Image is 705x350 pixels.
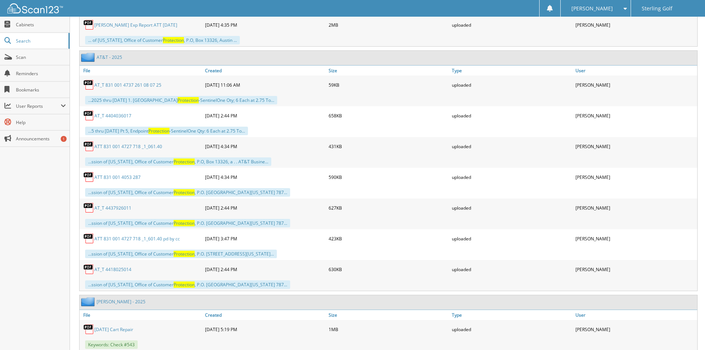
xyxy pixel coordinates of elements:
[174,220,195,226] span: Protection
[174,189,195,196] span: Protection
[327,310,450,320] a: Size
[163,37,184,43] span: Protection
[574,322,697,337] div: [PERSON_NAME]
[574,170,697,184] div: [PERSON_NAME]
[450,108,574,123] div: uploaded
[83,233,94,244] img: PDF.png
[450,262,574,277] div: uploaded
[16,136,66,142] span: Announcements
[450,170,574,184] div: uploaded
[81,53,97,62] img: folder2.png
[85,157,271,166] div: ...ssion of [US_STATE], Office of Customer , P.O, Box 13326, a . . AT&T Busine...
[85,340,138,349] span: Keywords: Check #543
[203,262,327,277] div: [DATE] 2:44 PM
[327,139,450,154] div: 431KB
[203,66,327,76] a: Created
[327,231,450,246] div: 423KB
[574,66,697,76] a: User
[450,17,574,32] div: uploaded
[574,17,697,32] div: [PERSON_NAME]
[16,70,66,77] span: Reminders
[450,310,574,320] a: Type
[574,200,697,215] div: [PERSON_NAME]
[94,82,161,88] a: AT_T 831 001 4737 261 08 07 25
[574,77,697,92] div: [PERSON_NAME]
[94,205,131,211] a: AT_T 4437926011
[16,87,66,93] span: Bookmarks
[203,108,327,123] div: [DATE] 2:44 PM
[327,108,450,123] div: 658KB
[574,139,697,154] div: [PERSON_NAME]
[83,141,94,152] img: PDF.png
[80,310,203,320] a: File
[81,297,97,306] img: folder2.png
[80,66,203,76] a: File
[574,108,697,123] div: [PERSON_NAME]
[7,3,63,13] img: scan123-logo-white.svg
[203,170,327,184] div: [DATE] 4:34 PM
[85,188,290,197] div: ...ssion of [US_STATE], Office of Customer , P.O. [GEOGRAPHIC_DATA][US_STATE] 787...
[327,322,450,337] div: 1MB
[203,200,327,215] div: [DATE] 2:44 PM
[327,262,450,277] div: 630KB
[94,326,133,333] a: [DATE] Cart Repair
[203,77,327,92] div: [DATE] 11:06 AM
[85,36,240,44] div: ... of [US_STATE], Office of Customer , P.O, Box 13326, Austin ...
[574,310,697,320] a: User
[83,264,94,275] img: PDF.png
[94,266,131,273] a: AT_T 4418025014
[174,251,195,257] span: Protection
[16,54,66,60] span: Scan
[83,324,94,335] img: PDF.png
[16,21,66,28] span: Cabinets
[94,236,180,242] a: ATT 831 001 4727 718 _1_601.40 pd by cc
[85,127,248,135] div: ...5 thru [DATE] Pt 5, Endpoint -SentinelOne Qty: 6 Each at 2.75 To...
[571,6,613,11] span: [PERSON_NAME]
[85,250,277,258] div: ...ssion of [US_STATE], Office of Customer , P.O. [STREET_ADDRESS][US_STATE]...
[148,128,169,134] span: Protection
[203,139,327,154] div: [DATE] 4:34 PM
[94,143,162,150] a: ATT 831 001 4727 718 _1_061.40
[450,77,574,92] div: uploaded
[16,103,61,109] span: User Reports
[16,38,65,44] span: Search
[174,281,195,288] span: Protection
[83,202,94,213] img: PDF.png
[327,77,450,92] div: 59KB
[83,171,94,183] img: PDF.png
[203,231,327,246] div: [DATE] 3:47 PM
[94,174,141,180] a: ATT 831 001 4053 287
[642,6,672,11] span: Sterling Golf
[450,231,574,246] div: uploaded
[450,139,574,154] div: uploaded
[327,17,450,32] div: 2MB
[203,17,327,32] div: [DATE] 4:35 PM
[574,262,697,277] div: [PERSON_NAME]
[450,200,574,215] div: uploaded
[174,159,195,165] span: Protection
[450,322,574,337] div: uploaded
[85,96,277,104] div: ...2025 thru [DATE] 1. [GEOGRAPHIC_DATA] -SentinelOne Oty; 6 Each at 2.75 To...
[327,66,450,76] a: Size
[83,110,94,121] img: PDF.png
[97,299,145,305] a: [PERSON_NAME] - 2025
[668,314,705,350] iframe: Chat Widget
[203,322,327,337] div: [DATE] 5:19 PM
[94,113,131,119] a: AT_T 4404036017
[16,119,66,126] span: Help
[83,19,94,30] img: PDF.png
[178,97,199,103] span: Protection
[97,54,122,60] a: AT&T - 2025
[450,66,574,76] a: Type
[327,170,450,184] div: 590KB
[327,200,450,215] div: 627KB
[574,231,697,246] div: [PERSON_NAME]
[83,79,94,90] img: PDF.png
[85,219,290,227] div: ...ssion of [US_STATE], Office of Customer , P.O. [GEOGRAPHIC_DATA][US_STATE] 787...
[203,310,327,320] a: Created
[94,22,177,28] a: [PERSON_NAME] Exp Report ATT [DATE]
[61,136,67,142] div: 1
[85,280,290,289] div: ...ssion of [US_STATE], Office of Customer , P.O. [GEOGRAPHIC_DATA][US_STATE] 787...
